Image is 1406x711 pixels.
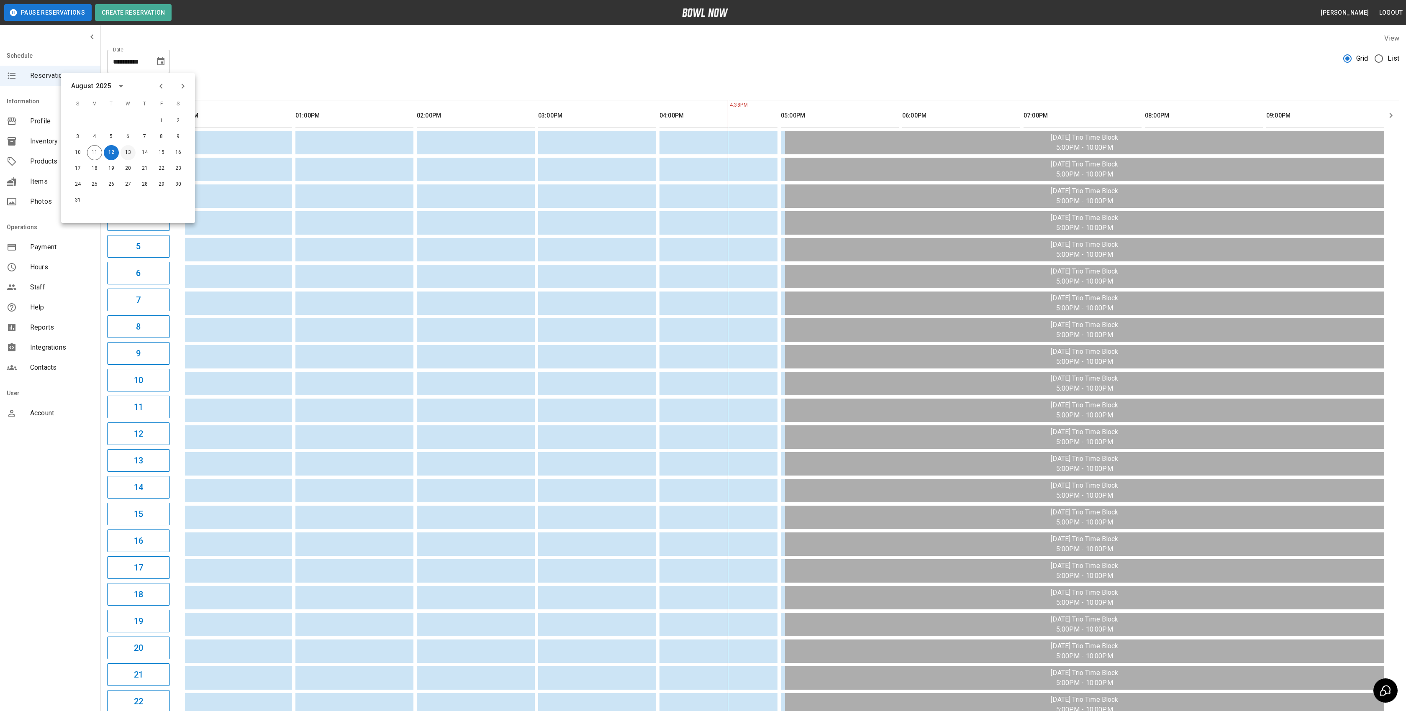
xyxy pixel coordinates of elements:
button: Aug 10, 2025 [70,145,85,160]
button: Aug 28, 2025 [137,177,152,192]
button: Next month [176,79,190,93]
h6: 6 [136,266,141,280]
button: Aug 26, 2025 [104,177,119,192]
button: Pause Reservations [4,4,92,21]
button: Aug 9, 2025 [171,129,186,144]
span: Account [30,408,94,418]
th: 06:00PM [902,104,1020,128]
button: 21 [107,663,170,686]
th: 09:00PM [1266,104,1384,128]
button: Aug 17, 2025 [70,161,85,176]
h6: 7 [136,293,141,307]
div: August [71,81,93,91]
button: Previous month [154,79,168,93]
button: 15 [107,503,170,525]
button: 7 [107,289,170,311]
span: Reports [30,322,94,332]
button: 12 [107,422,170,445]
button: 11 [107,396,170,418]
span: Contacts [30,363,94,373]
h6: 15 [134,507,143,521]
span: Profile [30,116,94,126]
button: 8 [107,315,170,338]
th: 08:00PM [1145,104,1263,128]
span: S [171,96,186,113]
span: Products [30,156,94,166]
button: 14 [107,476,170,499]
span: 4:38PM [728,101,730,110]
button: Logout [1376,5,1406,20]
h6: 5 [136,240,141,253]
span: Staff [30,282,94,292]
img: logo [682,8,728,17]
button: Aug 8, 2025 [154,129,169,144]
button: Aug 29, 2025 [154,177,169,192]
button: calendar view is open, switch to year view [114,79,128,93]
span: Payment [30,242,94,252]
span: Items [30,176,94,187]
button: Aug 30, 2025 [171,177,186,192]
span: Photos [30,197,94,207]
span: Inventory [30,136,94,146]
button: 17 [107,556,170,579]
h6: 10 [134,373,143,387]
button: Aug 23, 2025 [171,161,186,176]
h6: 11 [134,400,143,414]
h6: 18 [134,588,143,601]
button: Aug 12, 2025 [104,145,119,160]
span: Help [30,302,94,312]
button: 9 [107,342,170,365]
label: View [1384,34,1399,42]
span: Reservations [30,71,94,81]
button: Aug 15, 2025 [154,145,169,160]
div: inventory tabs [107,80,1399,100]
h6: 19 [134,614,143,628]
button: Aug 5, 2025 [104,129,119,144]
h6: 9 [136,347,141,360]
button: Aug 22, 2025 [154,161,169,176]
h6: 13 [134,454,143,467]
span: M [87,96,102,113]
button: Aug 14, 2025 [137,145,152,160]
span: Hours [30,262,94,272]
span: T [137,96,152,113]
h6: 8 [136,320,141,333]
button: Aug 31, 2025 [70,193,85,208]
span: Grid [1356,54,1368,64]
button: 13 [107,449,170,472]
button: Aug 11, 2025 [87,145,102,160]
span: Integrations [30,343,94,353]
button: Aug 16, 2025 [171,145,186,160]
button: 6 [107,262,170,284]
div: 2025 [96,81,111,91]
button: Aug 27, 2025 [121,177,136,192]
span: F [154,96,169,113]
h6: 16 [134,534,143,547]
button: Aug 3, 2025 [70,129,85,144]
button: 5 [107,235,170,258]
button: 19 [107,610,170,632]
th: 07:00PM [1024,104,1142,128]
button: Aug 20, 2025 [121,161,136,176]
h6: 14 [134,481,143,494]
button: Aug 7, 2025 [137,129,152,144]
h6: 12 [134,427,143,440]
button: Aug 24, 2025 [70,177,85,192]
button: 18 [107,583,170,606]
button: Choose date, selected date is Aug 12, 2025 [152,53,169,70]
h6: 17 [134,561,143,574]
button: Aug 21, 2025 [137,161,152,176]
button: Aug 13, 2025 [121,145,136,160]
button: 20 [107,637,170,659]
button: Aug 2, 2025 [171,113,186,128]
span: S [70,96,85,113]
span: List [1388,54,1399,64]
button: Aug 18, 2025 [87,161,102,176]
button: 10 [107,369,170,391]
h6: 20 [134,641,143,655]
button: Aug 1, 2025 [154,113,169,128]
h6: 22 [134,695,143,708]
button: Aug 19, 2025 [104,161,119,176]
span: T [104,96,119,113]
button: Aug 4, 2025 [87,129,102,144]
